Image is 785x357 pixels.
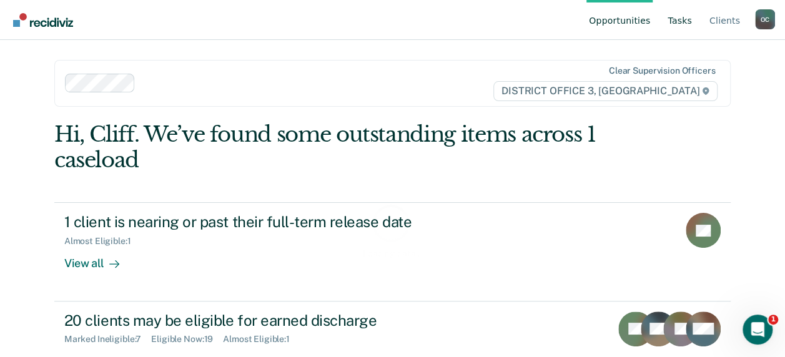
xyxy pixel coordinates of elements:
[493,81,718,101] span: DISTRICT OFFICE 3, [GEOGRAPHIC_DATA]
[64,247,134,271] div: View all
[64,213,503,231] div: 1 client is nearing or past their full-term release date
[755,9,775,29] button: Profile dropdown button
[151,334,223,345] div: Eligible Now : 19
[755,9,775,29] div: O C
[223,334,300,345] div: Almost Eligible : 1
[54,202,731,301] a: 1 client is nearing or past their full-term release dateAlmost Eligible:1View all
[54,122,596,173] div: Hi, Cliff. We’ve found some outstanding items across 1 caseload
[609,66,715,76] div: Clear supervision officers
[768,315,778,325] span: 1
[743,315,773,345] iframe: Intercom live chat
[13,13,73,27] img: Recidiviz
[64,236,141,247] div: Almost Eligible : 1
[64,334,151,345] div: Marked Ineligible : 7
[64,311,503,330] div: 20 clients may be eligible for earned discharge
